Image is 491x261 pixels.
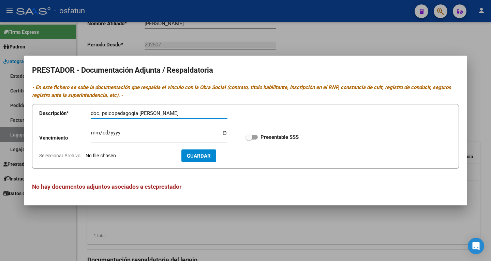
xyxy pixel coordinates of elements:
span: prestador [156,183,181,190]
span: Seleccionar Archivo [39,153,80,158]
button: Guardar [181,149,216,162]
i: - En este fichero se sube la documentación que respalda el vínculo con la Obra Social (contrato, ... [32,84,451,98]
strong: Presentable SSS [261,134,299,140]
p: Descripción [39,110,91,117]
span: Guardar [187,153,211,159]
div: Open Intercom Messenger [468,238,484,254]
h3: No hay documentos adjuntos asociados a este [32,182,459,191]
p: Vencimiento [39,134,91,142]
h2: PRESTADOR - Documentación Adjunta / Respaldatoria [32,64,459,77]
